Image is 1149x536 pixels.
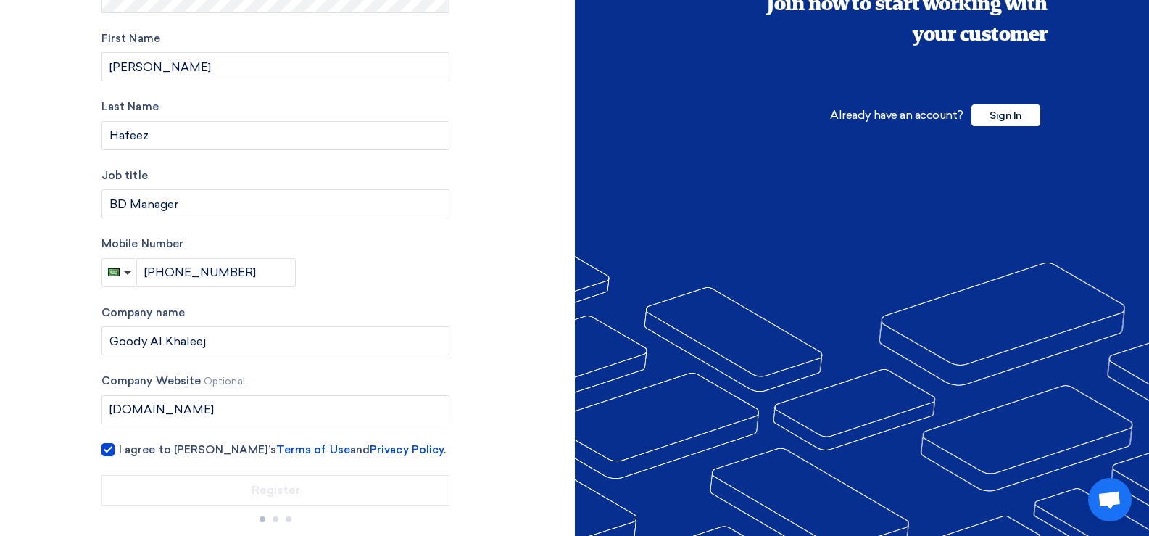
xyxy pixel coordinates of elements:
span: Sign In [971,104,1040,126]
input: Enter your company name... [101,326,449,355]
label: Last Name [101,99,449,115]
a: Terms of Use [276,443,350,456]
label: Job title [101,168,449,184]
input: Register [101,475,449,506]
label: Company name [101,305,449,321]
label: Company Website [101,373,449,389]
input: ex: yourcompany.com [101,395,449,424]
a: Sign In [971,108,1040,122]
span: Already have an account? [830,108,963,122]
input: Last Name... [101,121,449,150]
input: Enter your job title... [101,189,449,218]
label: First Name [101,30,449,47]
input: Enter phone number... [137,258,296,287]
span: I agree to [PERSON_NAME]’s and . [119,442,446,458]
a: Privacy Policy [370,443,444,456]
a: Open chat [1088,478,1132,521]
span: Optional [204,376,245,387]
label: Mobile Number [101,236,449,252]
input: Enter your first name... [101,52,449,81]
